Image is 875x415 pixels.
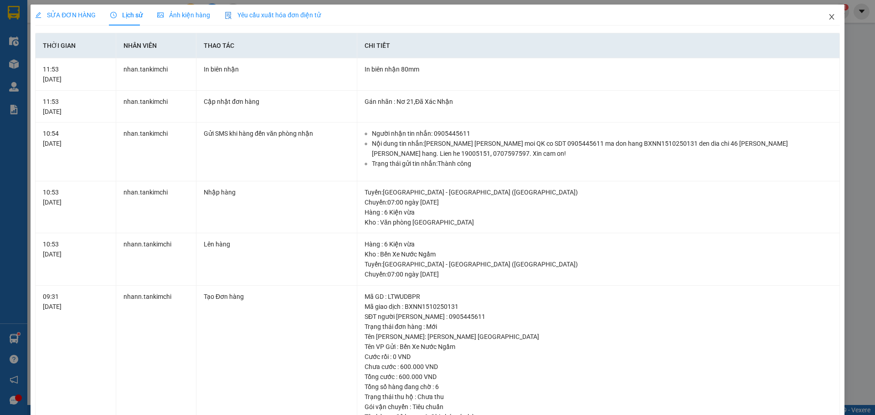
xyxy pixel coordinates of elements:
span: Lịch sử [110,11,143,19]
div: 10:53 [DATE] [43,239,108,259]
div: Cước rồi : 0 VND [365,352,832,362]
div: Tên [PERSON_NAME]: [PERSON_NAME] [GEOGRAPHIC_DATA] [365,332,832,342]
th: Nhân viên [116,33,196,58]
button: Close [819,5,844,30]
div: Gửi SMS khi hàng đến văn phòng nhận [204,128,350,138]
td: nhan.tankimchi [116,58,196,91]
div: 11:53 [DATE] [43,64,108,84]
div: Tên VP Gửi : Bến Xe Nước Ngầm [365,342,832,352]
div: Kho : Bến Xe Nước Ngầm [365,249,832,259]
div: Tổng số hàng đang chờ : 6 [365,382,832,392]
div: Trạng thái đơn hàng : Mới [365,322,832,332]
li: Người nhận tin nhắn: 0905445611 [372,128,832,138]
div: In biên nhận 80mm [365,64,832,74]
th: Thao tác [196,33,357,58]
div: Chưa cước : 600.000 VND [365,362,832,372]
div: 10:53 [DATE] [43,187,108,207]
span: Yêu cầu xuất hóa đơn điện tử [225,11,321,19]
td: nhann.tankimchi [116,233,196,286]
div: Tuyến : [GEOGRAPHIC_DATA] - [GEOGRAPHIC_DATA] ([GEOGRAPHIC_DATA]) Chuyến: 07:00 ngày [DATE] [365,259,832,279]
td: nhan.tankimchi [116,181,196,234]
span: close [828,13,835,20]
div: In biên nhận [204,64,350,74]
td: nhan.tankimchi [116,123,196,181]
div: Gói vận chuyển : Tiêu chuẩn [365,402,832,412]
li: Trạng thái gửi tin nhắn: Thành công [372,159,832,169]
div: Trạng thái thu hộ : Chưa thu [365,392,832,402]
div: SĐT người [PERSON_NAME] : 0905445611 [365,312,832,322]
th: Chi tiết [357,33,840,58]
div: Hàng : 6 Kiện vừa [365,207,832,217]
div: Nhập hàng [204,187,350,197]
span: picture [157,12,164,18]
div: 11:53 [DATE] [43,97,108,117]
img: icon [225,12,232,19]
div: Mã GD : LTWUDBPR [365,292,832,302]
div: Mã giao dịch : BXNN1510250131 [365,302,832,312]
span: clock-circle [110,12,117,18]
td: nhan.tankimchi [116,91,196,123]
div: Cập nhật đơn hàng [204,97,350,107]
div: 10:54 [DATE] [43,128,108,149]
span: SỬA ĐƠN HÀNG [35,11,96,19]
div: Gán nhãn : Nơ 21,Đã Xác Nhận [365,97,832,107]
span: edit [35,12,41,18]
div: Lên hàng [204,239,350,249]
div: Tạo Đơn hàng [204,292,350,302]
span: Ảnh kiện hàng [157,11,210,19]
div: Tổng cước : 600.000 VND [365,372,832,382]
div: Kho : Văn phòng [GEOGRAPHIC_DATA] [365,217,832,227]
th: Thời gian [36,33,116,58]
div: Hàng : 6 Kiện vừa [365,239,832,249]
li: Nội dung tin nhắn: [PERSON_NAME] [PERSON_NAME] moi QK co SDT 0905445611 ma don hang BXNN151025013... [372,138,832,159]
div: Tuyến : [GEOGRAPHIC_DATA] - [GEOGRAPHIC_DATA] ([GEOGRAPHIC_DATA]) Chuyến: 07:00 ngày [DATE] [365,187,832,207]
div: 09:31 [DATE] [43,292,108,312]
